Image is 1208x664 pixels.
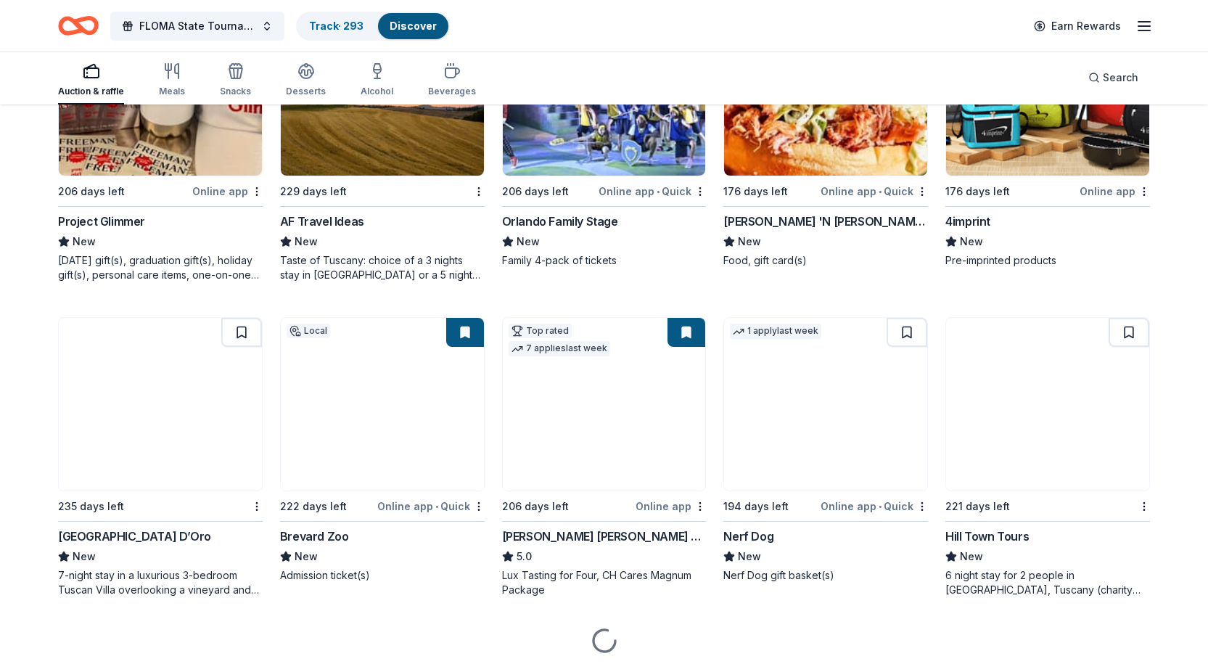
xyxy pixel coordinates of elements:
[58,253,263,282] div: [DATE] gift(s), graduation gift(s), holiday gift(s), personal care items, one-on-one career coach...
[723,317,928,583] a: Image for Nerf Dog1 applylast week194 days leftOnline app•QuickNerf DogNewNerf Dog gift basket(s)
[286,86,326,97] div: Desserts
[58,213,145,230] div: Project Glimmer
[945,498,1010,515] div: 221 days left
[58,498,124,515] div: 235 days left
[159,57,185,104] button: Meals
[435,501,438,512] span: •
[599,182,706,200] div: Online app Quick
[139,17,255,35] span: FLOMA State Tournament
[280,568,485,583] div: Admission ticket(s)
[58,317,263,597] a: Image for Villa Sogni D’Oro235 days left[GEOGRAPHIC_DATA] D’OroNew7-night stay in a luxurious 3-b...
[517,548,532,565] span: 5.0
[295,548,318,565] span: New
[73,233,96,250] span: New
[220,57,251,104] button: Snacks
[58,528,211,545] div: [GEOGRAPHIC_DATA] D’Oro
[58,86,124,97] div: Auction & raffle
[1025,13,1130,39] a: Earn Rewards
[821,182,928,200] div: Online app Quick
[280,213,364,230] div: AF Travel Ideas
[286,57,326,104] button: Desserts
[636,497,706,515] div: Online app
[879,501,882,512] span: •
[361,57,393,104] button: Alcohol
[58,57,124,104] button: Auction & raffle
[280,183,347,200] div: 229 days left
[723,568,928,583] div: Nerf Dog gift basket(s)
[517,233,540,250] span: New
[502,253,707,268] div: Family 4-pack of tickets
[509,341,610,356] div: 7 applies last week
[723,183,788,200] div: 176 days left
[723,2,928,268] a: Image for Jim 'N Nick's BBQ Restaurant1 applylast week176 days leftOnline app•Quick[PERSON_NAME] ...
[280,253,485,282] div: Taste of Tuscany: choice of a 3 nights stay in [GEOGRAPHIC_DATA] or a 5 night stay in [GEOGRAPHIC...
[723,528,773,545] div: Nerf Dog
[946,318,1149,491] img: Image for Hill Town Tours
[281,318,484,491] img: Image for Brevard Zoo
[220,86,251,97] div: Snacks
[723,213,928,230] div: [PERSON_NAME] 'N [PERSON_NAME]'s BBQ Restaurant
[724,318,927,491] img: Image for Nerf Dog
[192,182,263,200] div: Online app
[58,9,99,43] a: Home
[280,2,485,282] a: Image for AF Travel Ideas229 days leftAF Travel IdeasNewTaste of Tuscany: choice of a 3 nights st...
[377,497,485,515] div: Online app Quick
[58,2,263,282] a: Image for Project Glimmer6 applieslast week206 days leftOnline appProject GlimmerNew[DATE] gift(s...
[159,86,185,97] div: Meals
[821,497,928,515] div: Online app Quick
[730,324,821,339] div: 1 apply last week
[280,528,349,545] div: Brevard Zoo
[502,213,618,230] div: Orlando Family Stage
[657,186,660,197] span: •
[502,568,707,597] div: Lux Tasting for Four, CH Cares Magnum Package
[503,318,706,491] img: Image for Cooper's Hawk Winery and Restaurants
[945,528,1029,545] div: Hill Town Tours
[879,186,882,197] span: •
[110,12,284,41] button: FLOMA State Tournament
[502,183,569,200] div: 206 days left
[309,20,363,32] a: Track· 293
[960,548,983,565] span: New
[945,2,1150,268] a: Image for 4imprint8 applieslast week176 days leftOnline app4imprintNewPre-imprinted products
[295,233,318,250] span: New
[428,86,476,97] div: Beverages
[960,233,983,250] span: New
[361,86,393,97] div: Alcohol
[723,498,789,515] div: 194 days left
[502,2,707,268] a: Image for Orlando Family Stage1 applylast weekLocal206 days leftOnline app•QuickOrlando Family St...
[945,253,1150,268] div: Pre-imprinted products
[945,317,1150,597] a: Image for Hill Town Tours 221 days leftHill Town ToursNew6 night stay for 2 people in [GEOGRAPHIC...
[390,20,437,32] a: Discover
[280,317,485,583] a: Image for Brevard ZooLocal222 days leftOnline app•QuickBrevard ZooNewAdmission ticket(s)
[280,498,347,515] div: 222 days left
[1077,63,1150,92] button: Search
[58,183,125,200] div: 206 days left
[1103,69,1138,86] span: Search
[945,568,1150,597] div: 6 night stay for 2 people in [GEOGRAPHIC_DATA], Tuscany (charity rate is $1380; retails at $2200;...
[738,233,761,250] span: New
[502,528,707,545] div: [PERSON_NAME] [PERSON_NAME] Winery and Restaurants
[723,253,928,268] div: Food, gift card(s)
[738,548,761,565] span: New
[945,213,990,230] div: 4imprint
[287,324,330,338] div: Local
[59,318,262,491] img: Image for Villa Sogni D’Oro
[428,57,476,104] button: Beverages
[58,568,263,597] div: 7-night stay in a luxurious 3-bedroom Tuscan Villa overlooking a vineyard and the ancient walled ...
[502,317,707,597] a: Image for Cooper's Hawk Winery and RestaurantsTop rated7 applieslast week206 days leftOnline app[...
[73,548,96,565] span: New
[296,12,450,41] button: Track· 293Discover
[502,498,569,515] div: 206 days left
[1080,182,1150,200] div: Online app
[509,324,572,338] div: Top rated
[945,183,1010,200] div: 176 days left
